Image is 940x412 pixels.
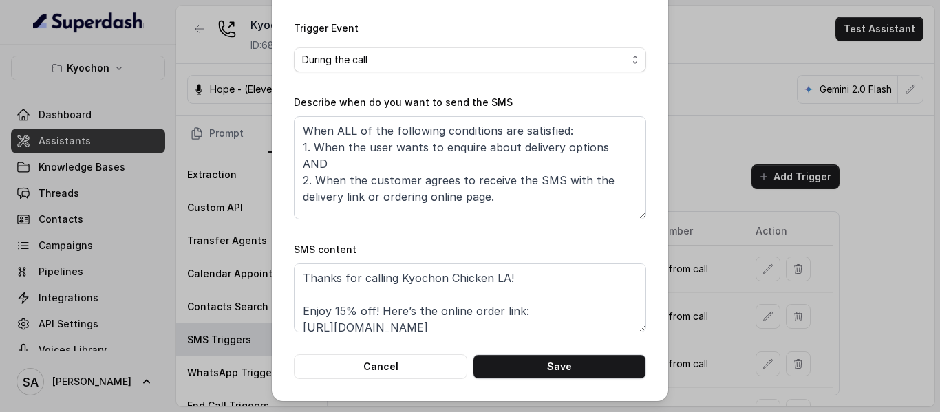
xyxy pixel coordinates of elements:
label: SMS content [294,243,356,255]
textarea: When ALL of the following conditions are satisfied: 1. When the user wants to enquire about deliv... [294,116,646,219]
span: During the call [302,52,627,68]
label: Trigger Event [294,22,359,34]
textarea: Thanks for calling Kyochon Chicken LA! Enjoy 15% off! Here’s the online order link: [URL][DOMAIN_... [294,263,646,332]
label: Describe when do you want to send the SMS [294,96,513,108]
button: Save [473,354,646,379]
button: During the call [294,47,646,72]
button: Cancel [294,354,467,379]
